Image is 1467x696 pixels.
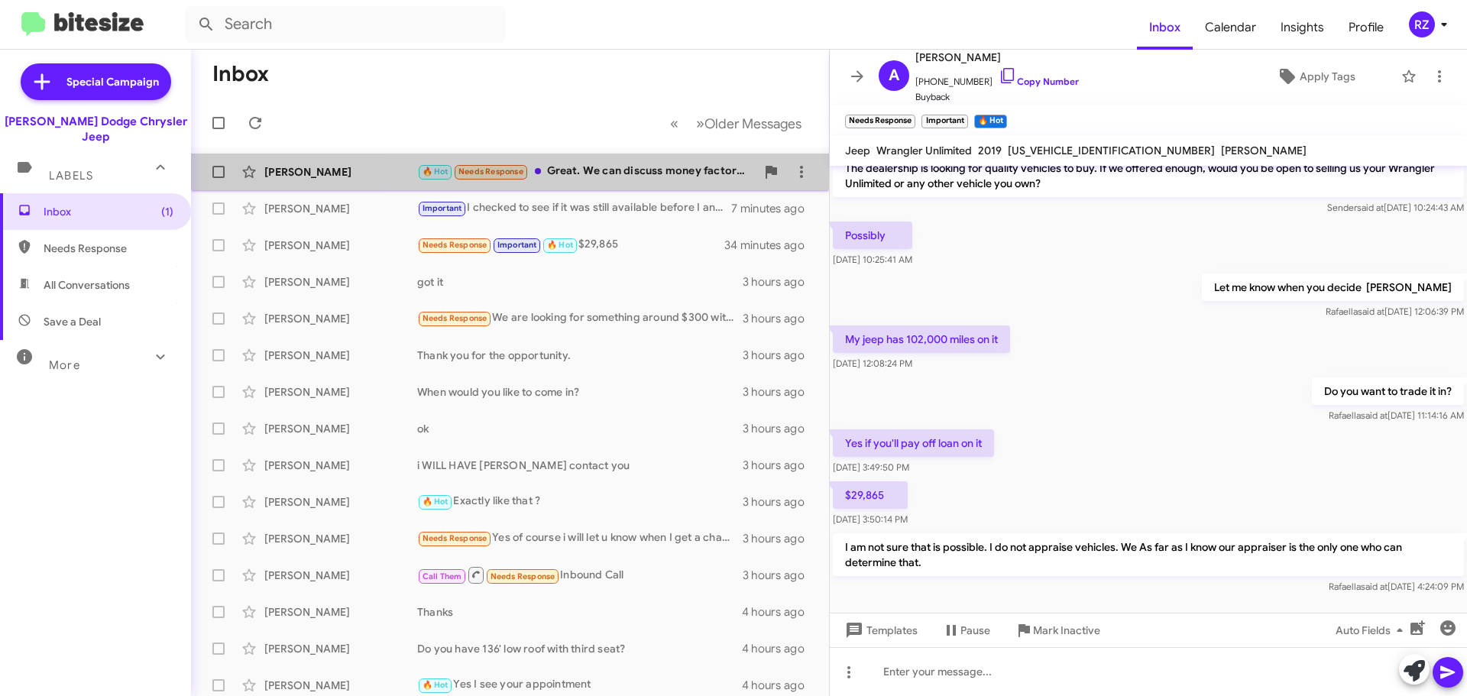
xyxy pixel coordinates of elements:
div: 3 hours ago [743,494,817,510]
div: 4 hours ago [742,604,817,620]
h1: Inbox [212,62,269,86]
div: 3 hours ago [743,421,817,436]
span: 🔥 Hot [423,680,449,690]
button: Apply Tags [1237,63,1394,90]
div: [PERSON_NAME] [264,604,417,620]
div: Thank you for the opportunity. [417,348,743,363]
a: Insights [1268,5,1336,50]
p: Let me know when you decide [PERSON_NAME] [1202,274,1464,301]
button: Templates [830,617,930,644]
span: [PERSON_NAME] [1221,144,1307,157]
div: Do you have 136' low roof with third seat? [417,641,742,656]
span: 🔥 Hot [423,167,449,176]
small: Needs Response [845,115,915,128]
span: said at [1358,306,1384,317]
div: 3 hours ago [743,384,817,400]
span: Needs Response [423,313,487,323]
div: We are looking for something around $300 with no more than $2K Das. 24 months with 10K miles per ... [417,309,743,327]
div: [PERSON_NAME] [264,274,417,290]
p: My jeep has 102,000 miles on it [833,325,1010,353]
span: said at [1357,202,1384,213]
div: 7 minutes ago [731,201,817,216]
p: Do you want to trade it in? [1312,377,1464,405]
a: Calendar [1193,5,1268,50]
button: RZ [1396,11,1450,37]
div: 4 hours ago [742,641,817,656]
div: 3 hours ago [743,531,817,546]
span: [PHONE_NUMBER] [915,66,1079,89]
p: Possibly [833,222,912,249]
span: Pause [960,617,990,644]
span: 🔥 Hot [423,497,449,507]
div: 3 hours ago [743,568,817,583]
span: (1) [161,204,173,219]
div: [PERSON_NAME] [264,568,417,583]
span: Save a Deal [44,314,101,329]
div: When would you like to come in? [417,384,743,400]
a: Profile [1336,5,1396,50]
button: Pause [930,617,1002,644]
div: Exactly like that ? [417,493,743,510]
span: [DATE] 3:50:14 PM [833,513,908,525]
input: Search [185,6,506,43]
span: Inbox [44,204,173,219]
div: Yes I see your appointment [417,676,742,694]
span: A [889,63,899,88]
button: Next [687,108,811,139]
span: [DATE] 12:08:24 PM [833,358,912,369]
p: $29,865 [833,481,908,509]
div: 4 hours ago [742,678,817,693]
span: Rafaella [DATE] 11:14:16 AM [1329,410,1464,421]
span: Apply Tags [1300,63,1355,90]
span: Jeep [845,144,870,157]
a: Inbox [1137,5,1193,50]
span: Important [497,240,537,250]
div: [PERSON_NAME] [264,458,417,473]
button: Mark Inactive [1002,617,1112,644]
span: [PERSON_NAME] [915,48,1079,66]
span: Needs Response [423,533,487,543]
span: Auto Fields [1336,617,1409,644]
div: [PERSON_NAME] [264,384,417,400]
div: Thanks [417,604,742,620]
span: Sender [DATE] 10:24:43 AM [1327,202,1464,213]
div: RZ [1409,11,1435,37]
div: 34 minutes ago [725,238,817,253]
span: Older Messages [704,115,802,132]
div: i WILL HAVE [PERSON_NAME] contact you [417,458,743,473]
p: Yes if you'll pay off loan on it [833,429,994,457]
span: Important [423,203,462,213]
div: [PERSON_NAME] [264,311,417,326]
div: Inbound Call [417,565,743,584]
span: Wrangler Unlimited [876,144,972,157]
span: [US_VEHICLE_IDENTIFICATION_NUMBER] [1008,144,1215,157]
span: More [49,358,80,372]
button: Auto Fields [1323,617,1421,644]
span: » [696,114,704,133]
small: Important [921,115,967,128]
div: [PERSON_NAME] [264,164,417,180]
div: [PERSON_NAME] [264,348,417,363]
nav: Page navigation example [662,108,811,139]
span: [DATE] 10:25:41 AM [833,254,912,265]
span: Needs Response [423,240,487,250]
a: Special Campaign [21,63,171,100]
div: [PERSON_NAME] [264,531,417,546]
div: $29,865 [417,236,725,254]
a: Copy Number [999,76,1079,87]
span: « [670,114,678,133]
span: Rafaella [DATE] 12:06:39 PM [1326,306,1464,317]
div: got it [417,274,743,290]
span: Templates [842,617,918,644]
div: [PERSON_NAME] [264,238,417,253]
div: 3 hours ago [743,348,817,363]
span: [DATE] 3:49:50 PM [833,461,909,473]
div: Great. We can discuss money factors tonight then. Thank you. [417,163,756,180]
div: 3 hours ago [743,311,817,326]
span: Needs Response [44,241,173,256]
div: [PERSON_NAME] [264,641,417,656]
span: 🔥 Hot [547,240,573,250]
